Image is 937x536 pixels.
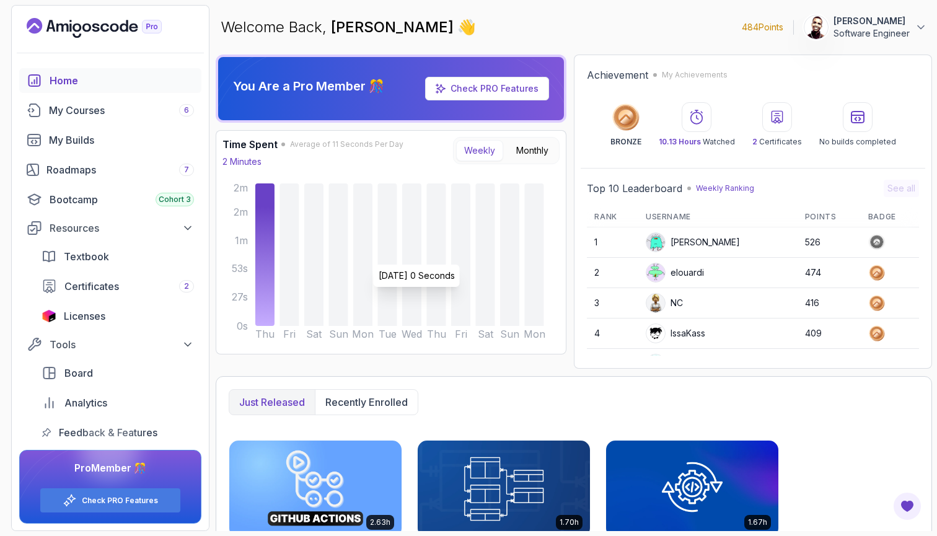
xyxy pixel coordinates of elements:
[752,137,757,146] span: 2
[234,182,248,194] tspan: 2m
[752,137,802,147] p: Certificates
[742,21,783,33] p: 484 Points
[646,324,665,343] img: user profile image
[662,70,728,80] p: My Achievements
[64,279,119,294] span: Certificates
[659,137,735,147] p: Watched
[50,192,194,207] div: Bootcamp
[239,395,305,410] p: Just released
[184,281,189,291] span: 2
[290,139,403,149] span: Average of 11 Seconds Per Day
[798,227,861,258] td: 526
[315,390,418,415] button: Recently enrolled
[221,17,476,37] p: Welcome Back,
[34,390,201,415] a: analytics
[834,15,910,27] p: [PERSON_NAME]
[508,140,556,161] button: Monthly
[34,361,201,385] a: board
[587,319,638,349] td: 4
[379,328,397,340] tspan: Tue
[861,207,919,227] th: Badge
[64,395,107,410] span: Analytics
[798,207,861,227] th: Points
[804,15,927,40] button: user profile image[PERSON_NAME]Software Engineer
[232,291,248,303] tspan: 27s
[222,137,278,152] h3: Time Spent
[646,263,665,282] img: default monster avatar
[159,195,191,204] span: Cohort 3
[50,73,194,88] div: Home
[457,17,476,37] span: 👋
[748,517,767,527] p: 1.67h
[646,233,665,252] img: default monster avatar
[402,328,422,340] tspan: Wed
[696,183,754,193] p: Weekly Ranking
[59,425,157,440] span: Feedback & Features
[19,333,201,356] button: Tools
[587,227,638,258] td: 1
[587,288,638,319] td: 3
[19,128,201,152] a: builds
[325,395,408,410] p: Recently enrolled
[451,83,539,94] a: Check PRO Features
[455,328,467,340] tspan: Fri
[222,156,262,168] p: 2 Minutes
[49,103,194,118] div: My Courses
[233,77,384,95] p: You Are a Pro Member 🎊
[19,217,201,239] button: Resources
[64,366,93,380] span: Board
[370,517,390,527] p: 2.63h
[638,207,798,227] th: Username
[646,323,705,343] div: IssaKass
[804,15,828,39] img: user profile image
[646,354,665,373] img: default monster avatar
[50,337,194,352] div: Tools
[587,207,638,227] th: Rank
[456,140,503,161] button: Weekly
[64,249,109,264] span: Textbook
[646,293,683,313] div: NC
[34,304,201,328] a: licenses
[184,105,189,115] span: 6
[34,274,201,299] a: certificates
[232,262,248,275] tspan: 53s
[659,137,701,146] span: 10.13 Hours
[352,328,374,340] tspan: Mon
[587,181,682,196] h2: Top 10 Leaderboard
[306,328,322,340] tspan: Sat
[49,133,194,147] div: My Builds
[798,258,861,288] td: 474
[229,390,315,415] button: Just released
[64,309,105,323] span: Licenses
[702,263,925,480] iframe: chat widget
[610,137,641,147] p: BRONZE
[331,18,457,36] span: [PERSON_NAME]
[427,328,446,340] tspan: Thu
[283,328,296,340] tspan: Fri
[834,27,910,40] p: Software Engineer
[19,68,201,93] a: home
[50,221,194,235] div: Resources
[884,180,919,197] button: See all
[560,517,579,527] p: 1.70h
[329,328,348,340] tspan: Sun
[478,328,494,340] tspan: Sat
[885,486,925,524] iframe: chat widget
[255,328,275,340] tspan: Thu
[46,162,194,177] div: Roadmaps
[500,328,519,340] tspan: Sun
[646,354,733,374] div: Kalpanakakarla
[646,294,665,312] img: user profile image
[19,157,201,182] a: roadmaps
[237,320,248,332] tspan: 0s
[19,187,201,212] a: bootcamp
[40,488,181,513] button: Check PRO Features
[235,234,248,247] tspan: 1m
[646,232,740,252] div: [PERSON_NAME]
[425,77,549,100] a: Check PRO Features
[42,310,56,322] img: jetbrains icon
[82,496,158,506] a: Check PRO Features
[184,165,189,175] span: 7
[819,137,896,147] p: No builds completed
[524,328,545,340] tspan: Mon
